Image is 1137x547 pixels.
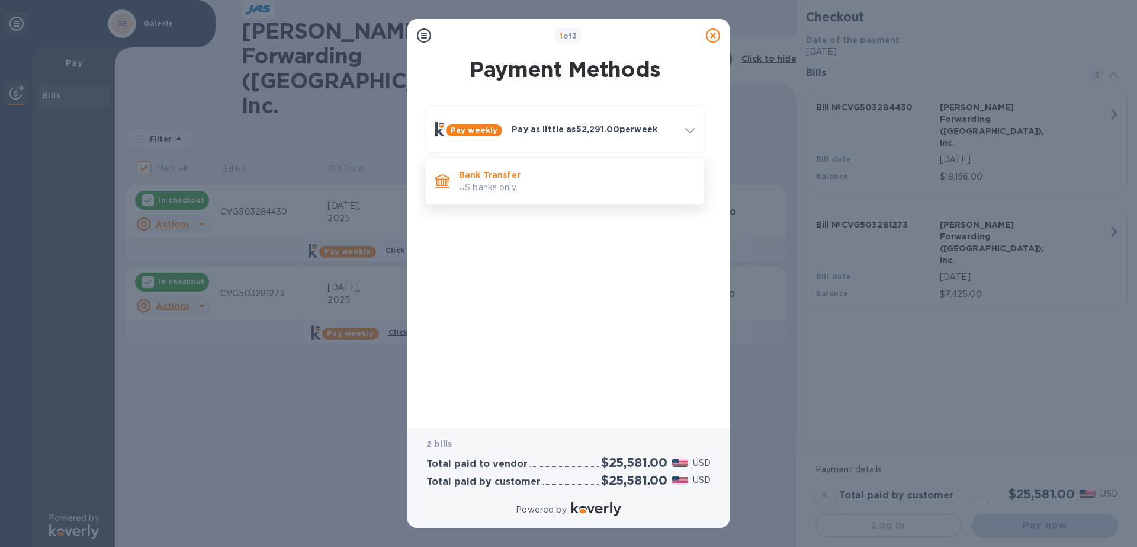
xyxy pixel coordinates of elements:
b: Pay weekly [451,126,497,135]
img: Logo [571,502,621,516]
img: USD [672,476,688,484]
p: Powered by [516,504,566,516]
img: USD [672,459,688,467]
p: Pay as little as $2,291.00 per week [512,123,676,135]
p: US banks only. [459,181,695,194]
b: of 3 [560,31,577,40]
p: USD [693,457,711,469]
h1: Payment Methods [423,57,707,82]
span: 1 [560,31,563,40]
h3: Total paid by customer [426,476,541,488]
h2: $25,581.00 [601,473,667,488]
h2: $25,581.00 [601,455,667,470]
h3: Total paid to vendor [426,459,528,470]
p: USD [693,474,711,487]
p: Bank Transfer [459,169,695,181]
b: 2 bills [426,439,452,449]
